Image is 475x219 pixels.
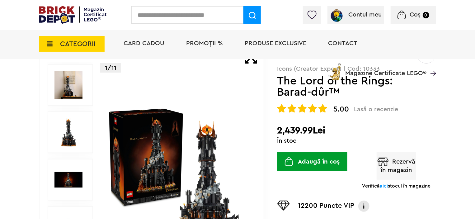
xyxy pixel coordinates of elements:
img: Evaluare cu stele [318,104,327,113]
p: 12200 Puncte VIP [298,201,355,212]
img: Evaluare cu stele [288,104,296,113]
img: Evaluare cu stele [298,104,307,113]
a: Magazine Certificate LEGO® [426,62,436,68]
h2: 2,439.99Lei [277,125,436,136]
span: aici [380,183,388,188]
small: 0 [423,12,429,18]
img: Evaluare cu stele [308,104,317,113]
div: În stoc [277,138,436,144]
button: Adaugă în coș [277,152,347,171]
span: Lasă o recenzie [354,106,398,113]
a: Contact [328,40,357,46]
img: LEGO 10333 [54,118,82,146]
a: Card Cadou [124,40,164,46]
span: 5.00 [334,106,349,113]
span: Coș [410,12,421,18]
span: CATEGORII [60,40,96,47]
span: Magazine Certificate LEGO® [345,62,426,76]
a: Produse exclusive [245,40,306,46]
img: Puncte VIP [277,201,290,211]
span: Contul meu [349,12,382,18]
a: PROMOȚII % [186,40,223,46]
img: Evaluare cu stele [277,104,286,113]
img: LEGO 10333 Magazin LEGO [54,166,82,194]
a: Contul meu [330,12,382,18]
button: Rezervă în magazin [377,152,416,180]
img: Info VIP [358,201,370,212]
p: Verifică stocul în magazine [362,183,430,189]
h1: The Lord of the Rings: Barad-dûr™ [277,75,416,98]
img: LEGO Icons (Creator Expert) LEGO 10333 [54,71,82,99]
